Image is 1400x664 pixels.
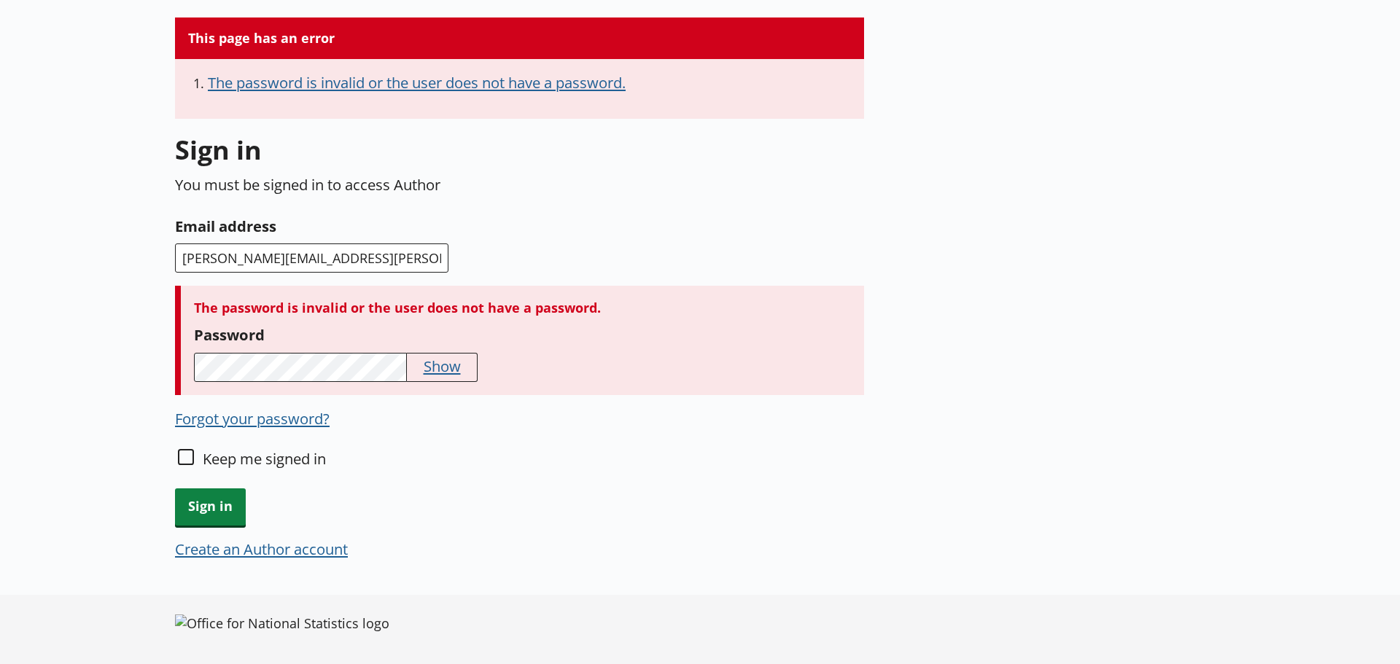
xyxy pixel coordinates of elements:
button: The password is invalid or the user does not have a password. [208,72,626,93]
label: Email address [175,214,864,238]
label: Keep me signed in [203,448,326,469]
button: Sign in [175,488,246,526]
label: Password [194,323,851,346]
p: You must be signed in to access Author [175,174,864,195]
div: The password is invalid or the user does not have a password. [194,299,851,316]
button: Show [424,356,461,376]
img: Office for National Statistics logo [175,614,389,632]
h1: Sign in [175,132,864,168]
button: Forgot your password? [175,408,330,429]
button: Create an Author account [175,539,348,559]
